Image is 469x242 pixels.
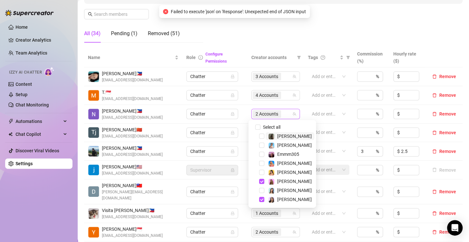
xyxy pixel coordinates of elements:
a: Chat Monitoring [16,102,49,107]
span: delete [432,112,437,116]
span: 2 Accounts [253,110,281,118]
span: Remove [439,111,456,116]
img: Trixia Sy [88,90,99,101]
span: lock [231,168,234,172]
span: [PERSON_NAME] [277,179,312,184]
span: team [292,230,296,234]
div: Pending (1) [111,30,137,37]
span: thunderbolt [8,119,14,124]
img: Jocelyn [268,170,274,176]
th: Hourly rate ($) [389,48,426,67]
span: Select tree node [259,188,264,193]
span: Creator accounts [251,54,294,61]
span: [EMAIL_ADDRESS][DOMAIN_NAME] [102,77,163,83]
span: team [292,112,296,116]
span: Role [186,55,196,60]
span: Chat Copilot [16,129,61,139]
span: Chatter [190,208,234,218]
img: Tj Espiritu [88,127,99,138]
a: Content [16,82,32,87]
span: [PERSON_NAME] 🇵🇭 [102,70,163,77]
span: Remove [439,149,456,154]
span: [PERSON_NAME][EMAIL_ADDRESS][DOMAIN_NAME] [102,189,179,201]
span: Chatter [190,128,234,137]
span: Select tree node [259,152,264,157]
span: [PERSON_NAME] 🇸🇬 [102,226,163,233]
span: Failed to execute 'json' on 'Response': Unexpected end of JSON input [171,8,306,15]
a: Creator Analytics [16,35,67,45]
span: lock [231,211,234,215]
img: connie [88,71,99,82]
span: Remove [439,229,456,235]
img: Vanessa [268,143,274,148]
span: Tags [308,54,318,61]
span: 3 Accounts [253,73,281,80]
button: Remove [430,166,459,174]
span: delete [432,149,437,154]
input: Search members [94,11,140,18]
img: Brandy [268,134,274,139]
span: [EMAIL_ADDRESS][DOMAIN_NAME] [102,115,163,121]
span: filter [345,53,351,62]
span: Chatter [190,72,234,81]
button: Remove [430,147,459,155]
span: [PERSON_NAME] 🇹🇼 [102,182,179,189]
span: [PERSON_NAME] [277,161,312,166]
span: Chatter [190,109,234,119]
span: Automations [16,116,61,126]
span: delete [432,74,437,79]
img: Sami [268,197,274,203]
span: close-circle [163,9,168,14]
span: [EMAIL_ADDRESS][DOMAIN_NAME] [102,233,163,239]
span: Select tree node [259,134,264,139]
a: Setup [16,92,27,97]
th: Name [84,48,182,67]
span: lock [231,190,234,194]
img: Visita Renz Edward [88,208,99,219]
span: delete [432,93,437,97]
a: Home [16,25,28,30]
span: Izzy AI Chatter [9,69,42,76]
span: Visita [PERSON_NAME] 🇵🇭 [102,207,163,214]
span: Select tree node [259,197,264,202]
span: team [292,93,296,97]
span: filter [297,55,301,59]
div: Removed (51) [148,30,180,37]
button: Remove [430,209,459,217]
span: [PERSON_NAME] [277,170,312,175]
span: [EMAIL_ADDRESS][DOMAIN_NAME] [102,152,163,158]
img: Yhaneena April [88,227,99,237]
span: delete [432,189,437,194]
span: [EMAIL_ADDRESS][DOMAIN_NAME] [102,96,163,102]
span: 4 Accounts [256,92,278,99]
img: AI Chatter [44,67,54,76]
span: Remove [439,74,456,79]
a: Settings [16,161,33,166]
span: Chatter [190,90,234,100]
a: Discover Viral Videos [16,148,59,153]
img: Ari [268,179,274,185]
span: delete [432,130,437,135]
span: 2 Accounts [253,228,281,236]
button: Remove [430,73,459,80]
span: 2 Accounts [256,110,278,117]
span: [EMAIL_ADDRESS][DOMAIN_NAME] [102,170,163,176]
span: 1 Accounts [256,210,278,217]
span: team [292,75,296,78]
span: [EMAIL_ADDRESS][DOMAIN_NAME] [102,133,163,139]
img: Emmm305 [268,152,274,157]
span: Select tree node [259,170,264,175]
span: [PERSON_NAME] [277,197,312,202]
span: Select all [260,124,283,131]
span: filter [346,55,350,59]
span: lock [231,230,234,234]
span: lock [231,112,234,116]
span: lock [231,75,234,78]
span: [PERSON_NAME] 🇺🇸 [102,163,163,170]
span: Name [88,54,173,61]
span: Emmm305 [277,152,299,157]
span: team [292,211,296,215]
span: Supervisor [190,165,234,175]
div: Open Intercom Messenger [447,220,463,236]
span: 2 Accounts [256,228,278,236]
